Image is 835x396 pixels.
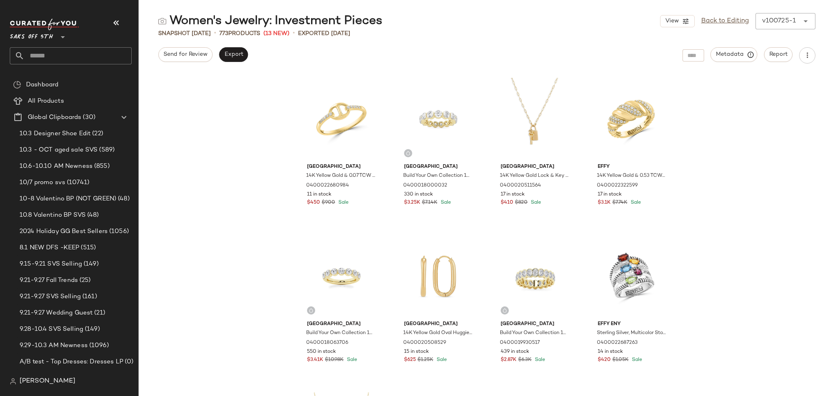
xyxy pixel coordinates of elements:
a: Back to Editing [701,16,749,26]
button: Export [219,47,248,62]
span: Effy [598,163,667,171]
span: 550 in stock [307,348,336,356]
span: (48) [86,211,99,220]
span: Sale [345,357,357,363]
img: cfy_white_logo.C9jOOHJF.svg [10,19,79,30]
span: [GEOGRAPHIC_DATA] [404,321,473,328]
p: Exported [DATE] [298,29,350,38]
span: (21) [93,308,105,318]
span: $3.1K [598,199,611,207]
div: Women's Jewelry: Investment Pieces [158,13,382,29]
span: [GEOGRAPHIC_DATA] [501,163,570,171]
span: [GEOGRAPHIC_DATA] [404,163,473,171]
span: Sale [529,200,541,205]
img: svg%3e [502,308,507,313]
button: Send for Review [158,47,212,62]
span: (25) [78,276,91,285]
span: [GEOGRAPHIC_DATA] [501,321,570,328]
span: 0400018000032 [403,182,447,189]
span: $2.87K [501,356,517,364]
span: 14K Yellow Gold & 0.53 TCW Diamond Croissant Ring [597,172,666,180]
span: $1.25K [417,356,433,364]
span: 9.21-9.27 SVS Selling [20,292,81,301]
span: 11 in stock [307,191,331,198]
span: Sale [439,200,451,205]
span: 10.6-10.10 AM Newness [20,162,93,171]
span: 15 in stock [404,348,429,356]
span: View [665,18,678,24]
span: $900 [322,199,335,207]
span: Build Your Own Collection 14K Yellow Gold & Lab Grown Round Diamond Floating Eternity Band [403,172,472,180]
span: Saks OFF 5TH [10,28,53,42]
span: Build Your Own Collection 14K Yellow Gold Lab Grown Diamond Channel Eternity Ring [500,330,569,337]
span: (855) [93,162,110,171]
span: 0400020511564 [500,182,541,189]
button: View [660,15,694,27]
span: 439 in stock [501,348,529,356]
span: (149) [83,325,100,334]
span: 9.15-9.21 SVS Selling [20,260,82,269]
span: 14K Yellow Gold Lock & Key Paperclip Chain Necklace [500,172,569,180]
span: 0400020508529 [403,339,446,347]
span: Sale [435,357,447,363]
button: Metadata [711,47,758,62]
span: 773 [219,31,228,37]
span: All Products [28,97,64,106]
img: 0400018063706_2TCWYELLOWGOLD [300,235,382,317]
img: svg%3e [10,378,16,385]
span: (161) [81,292,97,301]
span: [GEOGRAPHIC_DATA] [307,163,376,171]
span: 10.8 Valentino BP SVS [20,211,86,220]
span: $420 [598,356,611,364]
span: 9.28-10.4 SVS Selling [20,325,83,334]
img: 0400019930517_3TCW [494,235,576,317]
span: 10-8 Valentino BP (NOT GREEN) [20,194,116,204]
span: Snapshot [DATE] [158,29,211,38]
span: 2024 Holiday GG Best Sellers [20,227,108,236]
span: Sale [629,200,641,205]
span: Send for Review [163,51,208,58]
span: (149) [82,260,99,269]
span: • [214,29,216,38]
img: 0400018000032_4TCWYELLOWGOLD [398,78,479,160]
span: Effy ENY [598,321,667,328]
span: 9.21-9.27 Fall Trends [20,276,78,285]
span: A/B test - Top Dresses: Dresses LP [20,357,123,367]
span: (48) [116,194,130,204]
span: $10.98K [325,356,344,364]
img: 0400022680984 [300,78,382,160]
span: Global Clipboards [28,113,81,122]
span: (1096) [88,341,109,350]
span: Report [769,51,788,58]
span: 9.21-9.27 Wedding Guest [20,308,93,318]
img: svg%3e [158,17,166,25]
img: 0400020511564 [494,78,576,160]
span: $1.05K [612,356,629,364]
img: svg%3e [406,151,411,156]
span: 17 in stock [501,191,525,198]
span: 330 in stock [404,191,433,198]
span: Metadata [716,51,753,58]
span: 9.29-10.3 AM Newness [20,341,88,350]
span: 14 in stock [598,348,623,356]
span: 0400022687263 [597,339,638,347]
span: 0400022680984 [306,182,349,189]
span: (515) [79,243,96,253]
span: 10/7 promo svs [20,178,65,187]
img: 0400020508529 [398,235,479,317]
span: Export [224,51,243,58]
span: Sterling Silver, Multicolor Stone & 0.14 TCW Diamond Ring [597,330,666,337]
span: (10741) [65,178,89,187]
span: (13 New) [263,29,289,38]
span: • [293,29,295,38]
span: Dashboard [26,80,58,90]
img: 0400022322599_YELLOWGOLD [591,78,673,160]
span: (0) [123,357,133,367]
span: $820 [515,199,528,207]
button: Report [764,47,793,62]
span: $7.14K [422,199,437,207]
span: (589) [97,145,115,155]
span: $3.25K [404,199,420,207]
span: $7.74K [612,199,627,207]
span: 17 in stock [598,191,622,198]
